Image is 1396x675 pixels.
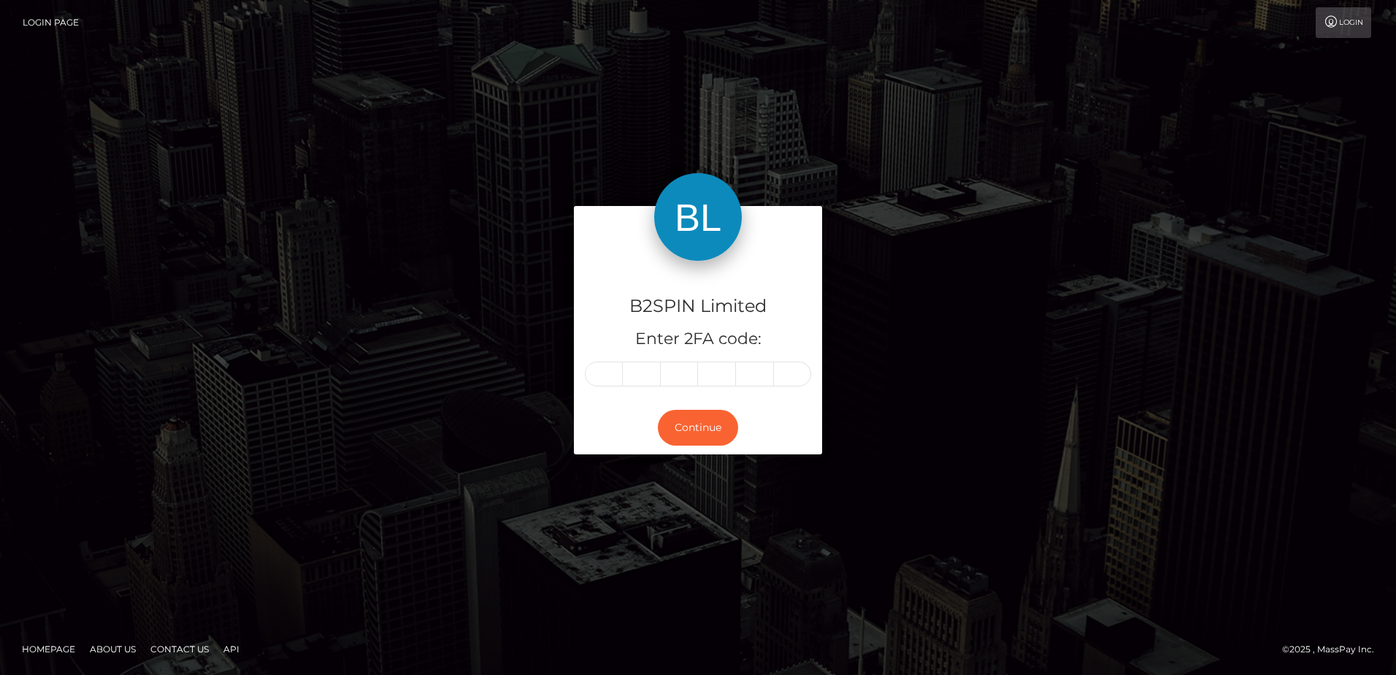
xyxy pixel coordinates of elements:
[145,638,215,660] a: Contact Us
[585,328,811,351] h5: Enter 2FA code:
[84,638,142,660] a: About Us
[654,173,742,261] img: B2SPIN Limited
[23,7,79,38] a: Login Page
[16,638,81,660] a: Homepage
[658,410,738,446] button: Continue
[218,638,245,660] a: API
[1316,7,1371,38] a: Login
[585,294,811,319] h4: B2SPIN Limited
[1282,641,1385,657] div: © 2025 , MassPay Inc.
